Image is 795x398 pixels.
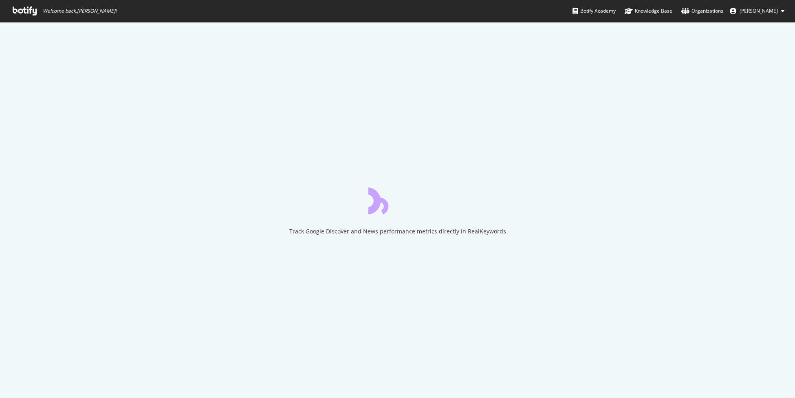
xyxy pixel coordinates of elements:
[740,7,778,14] span: Richard Lawther
[368,185,427,214] div: animation
[289,227,506,235] div: Track Google Discover and News performance metrics directly in RealKeywords
[723,4,791,18] button: [PERSON_NAME]
[573,7,616,15] div: Botify Academy
[681,7,723,15] div: Organizations
[625,7,672,15] div: Knowledge Base
[43,8,117,14] span: Welcome back, [PERSON_NAME] !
